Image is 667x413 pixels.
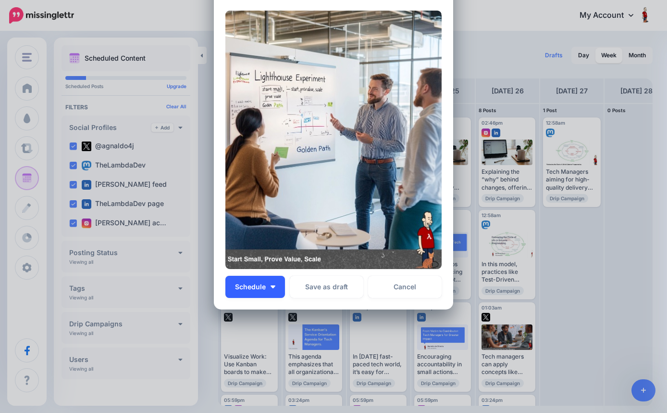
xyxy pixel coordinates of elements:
button: Save as draft [290,276,363,298]
a: Cancel [368,276,442,298]
span: Schedule [235,284,266,290]
img: JDA4GM66OZO5W6V3XJ0QJ0R5KRQGTPCJ.jpg [225,11,442,269]
img: arrow-down-white.png [271,285,275,288]
button: Schedule [225,276,285,298]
